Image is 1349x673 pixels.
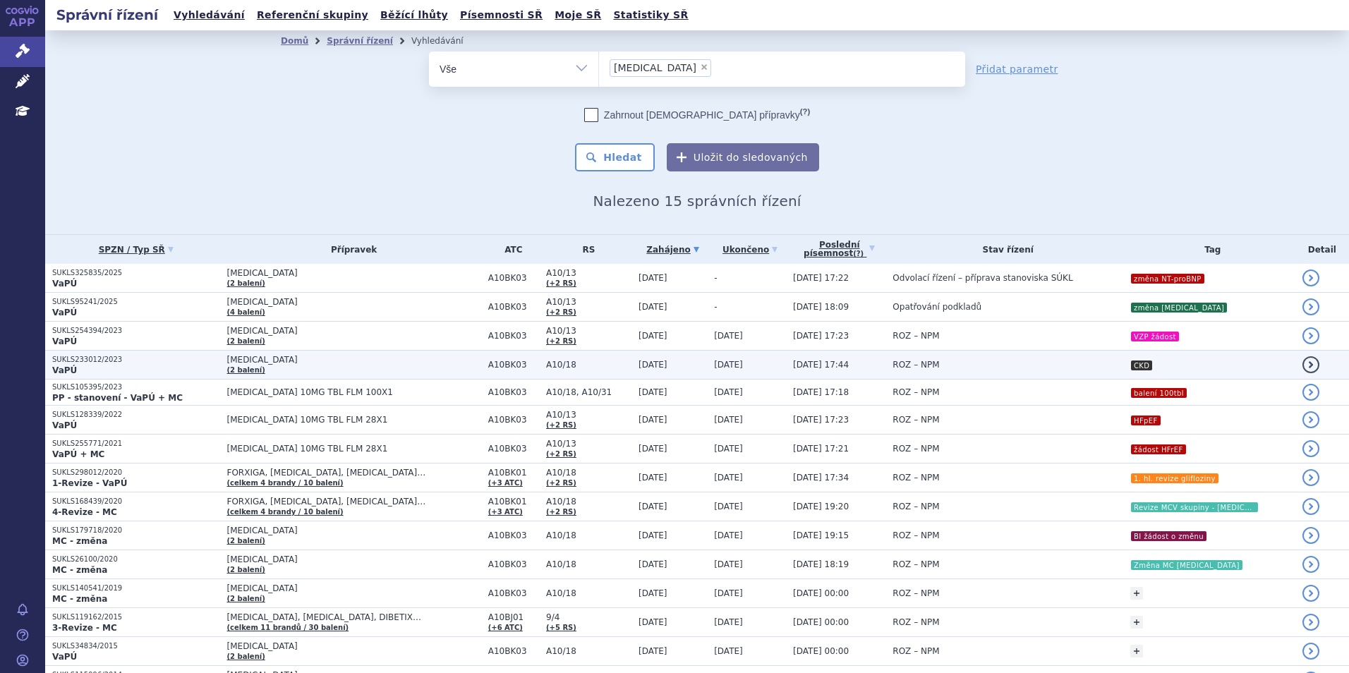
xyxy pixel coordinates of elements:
p: SUKLS325835/2025 [52,268,220,278]
a: + [1130,645,1143,657]
span: A10BK03 [488,360,539,370]
span: A10/18 [546,530,631,540]
strong: MC - změna [52,536,107,546]
a: Písemnosti SŘ [456,6,547,25]
a: detail [1302,498,1319,515]
span: ROZ – NPM [893,387,939,397]
span: [DATE] 00:00 [793,617,849,627]
span: ROZ – NPM [893,646,939,656]
a: detail [1302,298,1319,315]
span: [DATE] [639,360,667,370]
span: A10/18 [546,468,631,478]
a: (+6 ATC) [488,624,523,631]
p: SUKLS95241/2025 [52,297,220,307]
span: [DATE] 00:00 [793,646,849,656]
strong: VaPÚ [52,652,77,662]
span: × [700,63,708,71]
span: [DATE] [639,588,667,598]
i: žádost HFrEF [1131,444,1186,454]
span: [DATE] [714,360,743,370]
i: VZP žádost [1131,332,1179,341]
span: [MEDICAL_DATA] 10MG TBL FLM 28X1 [227,415,481,425]
span: [MEDICAL_DATA] [614,63,696,73]
span: [DATE] [714,387,743,397]
p: SUKLS26100/2020 [52,554,220,564]
i: HFpEF [1131,416,1161,425]
span: [MEDICAL_DATA] [227,641,481,651]
a: detail [1302,269,1319,286]
span: [DATE] 18:09 [793,302,849,312]
span: A10/13 [546,410,631,420]
th: Tag [1123,235,1295,264]
span: A10BK03 [488,273,539,283]
span: [DATE] 17:23 [793,415,849,425]
span: [DATE] [714,617,743,627]
span: ROZ – NPM [893,530,939,540]
input: [MEDICAL_DATA] [715,59,723,76]
span: [DATE] 17:18 [793,387,849,397]
p: SUKLS34834/2015 [52,641,220,651]
a: (+2 RS) [546,450,576,458]
span: A10BK01 [488,468,539,478]
a: (+3 ATC) [488,479,523,487]
p: SUKLS298012/2020 [52,468,220,478]
a: (2 balení) [227,279,265,287]
i: balení 100tbl [1131,388,1187,398]
span: [DATE] [714,559,743,569]
span: ROZ – NPM [893,415,939,425]
th: Přípravek [220,235,481,264]
span: [DATE] [714,473,743,483]
a: (2 balení) [227,595,265,602]
a: Běžící lhůty [376,6,452,25]
span: ROZ – NPM [893,588,939,598]
a: + [1130,616,1143,629]
a: detail [1302,411,1319,428]
span: A10/13 [546,297,631,307]
a: Domů [281,36,308,46]
strong: VaPÚ [52,308,77,317]
a: detail [1302,614,1319,631]
p: SUKLS128339/2022 [52,410,220,420]
span: [DATE] 18:19 [793,559,849,569]
span: [DATE] 17:23 [793,331,849,341]
span: [DATE] 00:00 [793,588,849,598]
p: SUKLS255771/2021 [52,439,220,449]
abbr: (?) [800,107,810,116]
span: [DATE] [714,502,743,511]
p: SUKLS140541/2019 [52,583,220,593]
span: A10/13 [546,439,631,449]
a: (celkem 11 brandů / 30 balení) [227,624,349,631]
a: detail [1302,384,1319,401]
a: (2 balení) [227,537,265,545]
span: [DATE] [639,331,667,341]
strong: 4-Revize - MC [52,507,117,517]
span: A10/18, A10/31 [546,387,631,397]
th: Stav řízení [885,235,1123,264]
strong: VaPÚ [52,336,77,346]
a: detail [1302,440,1319,457]
a: Poslednípísemnost(?) [793,235,885,264]
a: Ukončeno [714,240,786,260]
a: (4 balení) [227,308,265,316]
i: BI žádost o změnu [1131,531,1206,541]
span: Odvolací řízení – příprava stanoviska SÚKL [893,273,1072,283]
a: Zahájeno [639,240,707,260]
a: detail [1302,356,1319,373]
a: (+2 RS) [546,279,576,287]
a: SPZN / Typ SŘ [52,240,220,260]
span: Opatřování podkladů [893,302,981,312]
span: A10BK03 [488,530,539,540]
span: [DATE] [639,530,667,540]
label: Zahrnout [DEMOGRAPHIC_DATA] přípravky [584,108,810,122]
span: [DATE] [714,444,743,454]
span: [DATE] 19:15 [793,530,849,540]
span: [MEDICAL_DATA] [227,326,481,336]
span: ROZ – NPM [893,617,939,627]
h2: Správní řízení [45,5,169,25]
span: A10/18 [546,588,631,598]
span: [MEDICAL_DATA], [MEDICAL_DATA], DIBETIX… [227,612,481,622]
span: [DATE] [639,444,667,454]
span: [DATE] [639,559,667,569]
span: [DATE] 19:20 [793,502,849,511]
a: (celkem 4 brandy / 10 balení) [227,508,344,516]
